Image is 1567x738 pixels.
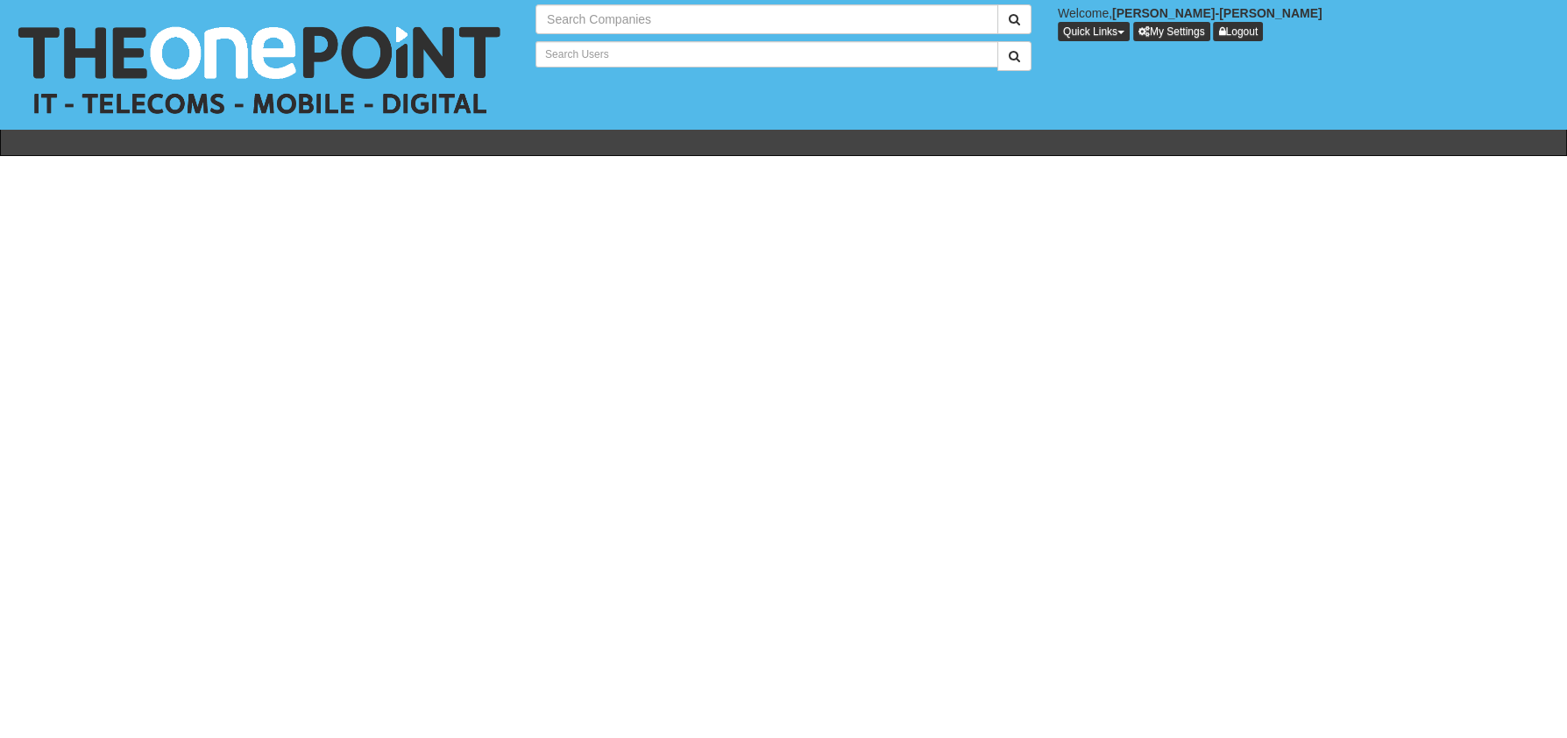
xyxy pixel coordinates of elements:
a: My Settings [1133,22,1210,41]
a: Logout [1213,22,1263,41]
input: Search Users [535,41,998,67]
input: Search Companies [535,4,998,34]
b: [PERSON_NAME]-[PERSON_NAME] [1112,6,1322,20]
button: Quick Links [1058,22,1130,41]
div: Welcome, [1045,4,1567,41]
